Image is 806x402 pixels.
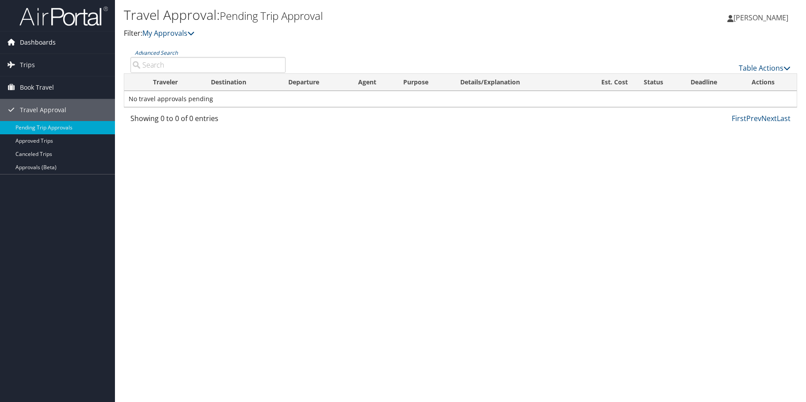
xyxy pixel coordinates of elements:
[744,74,797,91] th: Actions
[777,114,791,123] a: Last
[636,74,682,91] th: Status: activate to sort column ascending
[124,28,573,39] p: Filter:
[124,91,797,107] td: No travel approvals pending
[203,74,280,91] th: Destination: activate to sort column ascending
[683,74,744,91] th: Deadline: activate to sort column descending
[142,28,195,38] a: My Approvals
[280,74,350,91] th: Departure: activate to sort column ascending
[732,114,746,123] a: First
[350,74,395,91] th: Agent
[727,4,797,31] a: [PERSON_NAME]
[733,13,788,23] span: [PERSON_NAME]
[130,57,286,73] input: Advanced Search
[395,74,452,91] th: Purpose
[746,114,761,123] a: Prev
[220,8,323,23] small: Pending Trip Approval
[20,31,56,53] span: Dashboards
[124,6,573,24] h1: Travel Approval:
[20,76,54,99] span: Book Travel
[19,6,108,27] img: airportal-logo.png
[135,49,178,57] a: Advanced Search
[20,54,35,76] span: Trips
[761,114,777,123] a: Next
[130,113,286,128] div: Showing 0 to 0 of 0 entries
[145,74,202,91] th: Traveler: activate to sort column ascending
[20,99,66,121] span: Travel Approval
[577,74,636,91] th: Est. Cost: activate to sort column ascending
[739,63,791,73] a: Table Actions
[452,74,577,91] th: Details/Explanation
